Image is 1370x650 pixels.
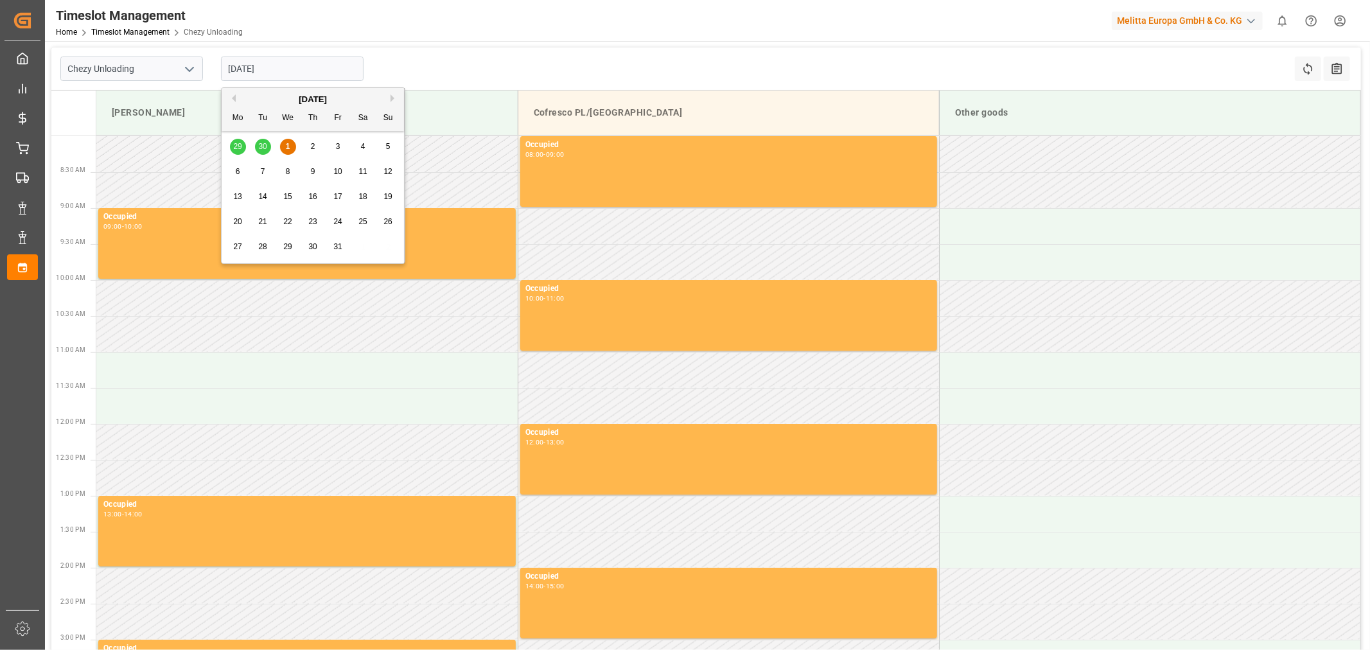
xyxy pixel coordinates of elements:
span: 11:30 AM [56,382,85,389]
div: Choose Sunday, October 26th, 2025 [380,214,396,230]
span: 12:30 PM [56,454,85,461]
div: Occupied [525,283,932,295]
span: 23 [308,217,317,226]
div: Occupied [525,426,932,439]
div: 12:00 [525,439,544,445]
span: 7 [261,167,265,176]
div: Occupied [525,139,932,152]
span: 24 [333,217,342,226]
div: Choose Friday, October 17th, 2025 [330,189,346,205]
div: Choose Saturday, October 18th, 2025 [355,189,371,205]
span: 2 [311,142,315,151]
div: Choose Wednesday, October 22nd, 2025 [280,214,296,230]
div: 14:00 [525,583,544,589]
div: Occupied [525,570,932,583]
div: Occupied [103,211,511,224]
div: - [543,295,545,301]
span: 2:00 PM [60,562,85,569]
span: 22 [283,217,292,226]
div: Choose Wednesday, October 1st, 2025 [280,139,296,155]
div: 13:00 [103,511,122,517]
div: Choose Friday, October 31st, 2025 [330,239,346,255]
span: 9:30 AM [60,238,85,245]
div: Choose Saturday, October 25th, 2025 [355,214,371,230]
div: 10:00 [124,224,143,229]
div: Choose Thursday, October 2nd, 2025 [305,139,321,155]
span: 8:30 AM [60,166,85,173]
div: Choose Monday, October 13th, 2025 [230,189,246,205]
span: 12:00 PM [56,418,85,425]
div: Choose Monday, October 20th, 2025 [230,214,246,230]
div: Choose Tuesday, October 7th, 2025 [255,164,271,180]
span: 21 [258,217,267,226]
div: We [280,110,296,127]
span: 9:00 AM [60,202,85,209]
div: [DATE] [222,93,404,106]
span: 20 [233,217,242,226]
span: 12 [383,167,392,176]
div: Other goods [950,101,1350,125]
div: - [543,583,545,589]
div: Choose Saturday, October 4th, 2025 [355,139,371,155]
div: 10:00 [525,295,544,301]
div: Fr [330,110,346,127]
div: Occupied [103,498,511,511]
span: 2:30 PM [60,598,85,605]
div: Choose Tuesday, October 28th, 2025 [255,239,271,255]
div: Choose Tuesday, October 21st, 2025 [255,214,271,230]
div: Sa [355,110,371,127]
div: Choose Wednesday, October 8th, 2025 [280,164,296,180]
div: Choose Thursday, October 30th, 2025 [305,239,321,255]
span: 5 [386,142,391,151]
div: Choose Sunday, October 5th, 2025 [380,139,396,155]
span: 9 [311,167,315,176]
div: Choose Friday, October 24th, 2025 [330,214,346,230]
input: Type to search/select [60,57,203,81]
span: 3 [336,142,340,151]
button: Help Center [1297,6,1326,35]
div: Choose Thursday, October 16th, 2025 [305,189,321,205]
span: 10:00 AM [56,274,85,281]
span: 16 [308,192,317,201]
span: 10:30 AM [56,310,85,317]
div: Choose Tuesday, October 14th, 2025 [255,189,271,205]
div: 11:00 [546,295,565,301]
div: - [122,224,124,229]
button: Melitta Europa GmbH & Co. KG [1112,8,1268,33]
span: 4 [361,142,365,151]
span: 13 [233,192,242,201]
span: 11 [358,167,367,176]
div: 09:00 [546,152,565,157]
input: DD-MM-YYYY [221,57,364,81]
span: 15 [283,192,292,201]
div: Choose Friday, October 3rd, 2025 [330,139,346,155]
span: 18 [358,192,367,201]
div: Mo [230,110,246,127]
div: Su [380,110,396,127]
div: - [543,439,545,445]
div: Choose Saturday, October 11th, 2025 [355,164,371,180]
span: 17 [333,192,342,201]
span: 29 [283,242,292,251]
span: 6 [236,167,240,176]
button: open menu [179,59,198,79]
div: 15:00 [546,583,565,589]
div: 09:00 [103,224,122,229]
div: 13:00 [546,439,565,445]
div: Choose Thursday, October 9th, 2025 [305,164,321,180]
span: 1:00 PM [60,490,85,497]
button: Next Month [391,94,398,102]
a: Timeslot Management [91,28,170,37]
a: Home [56,28,77,37]
div: Tu [255,110,271,127]
div: Choose Thursday, October 23rd, 2025 [305,214,321,230]
span: 11:00 AM [56,346,85,353]
div: Choose Wednesday, October 15th, 2025 [280,189,296,205]
span: 31 [333,242,342,251]
div: - [122,511,124,517]
span: 26 [383,217,392,226]
div: Choose Monday, October 27th, 2025 [230,239,246,255]
div: Timeslot Management [56,6,243,25]
span: 1:30 PM [60,526,85,533]
div: Choose Sunday, October 12th, 2025 [380,164,396,180]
